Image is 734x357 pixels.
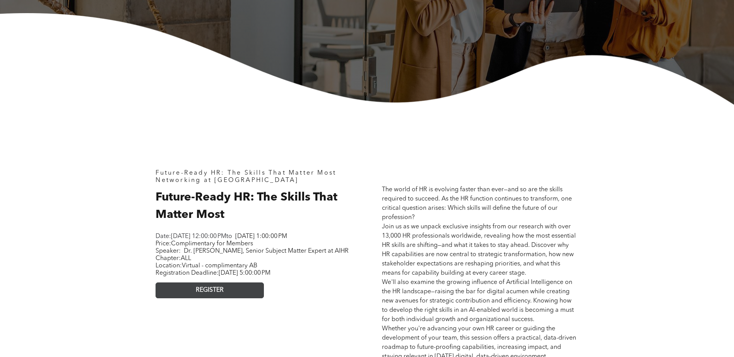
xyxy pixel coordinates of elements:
span: Dr. [PERSON_NAME], Senior Subject Matter Expert at AIHR [184,248,349,254]
span: [DATE] 1:00:00 PM [235,233,287,240]
span: [DATE] 5:00:00 PM [219,270,270,276]
span: Future-Ready HR: The Skills That Matter Most [156,192,337,221]
a: REGISTER [156,282,264,298]
span: Complimentary for Members [171,241,253,247]
span: Networking at [GEOGRAPHIC_DATA] [156,177,298,184]
span: Chapter: [156,255,191,262]
span: Virtual - complimentary AB [182,263,257,269]
span: Date: to [156,233,232,240]
span: [DATE] 12:00:00 PM [171,233,226,240]
span: REGISTER [196,287,224,294]
span: Location: Registration Deadline: [156,263,270,276]
span: Price: [156,241,253,247]
span: Speaker: [156,248,181,254]
span: ALL [181,255,191,262]
span: Future-Ready HR: The Skills That Matter Most [156,170,336,176]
